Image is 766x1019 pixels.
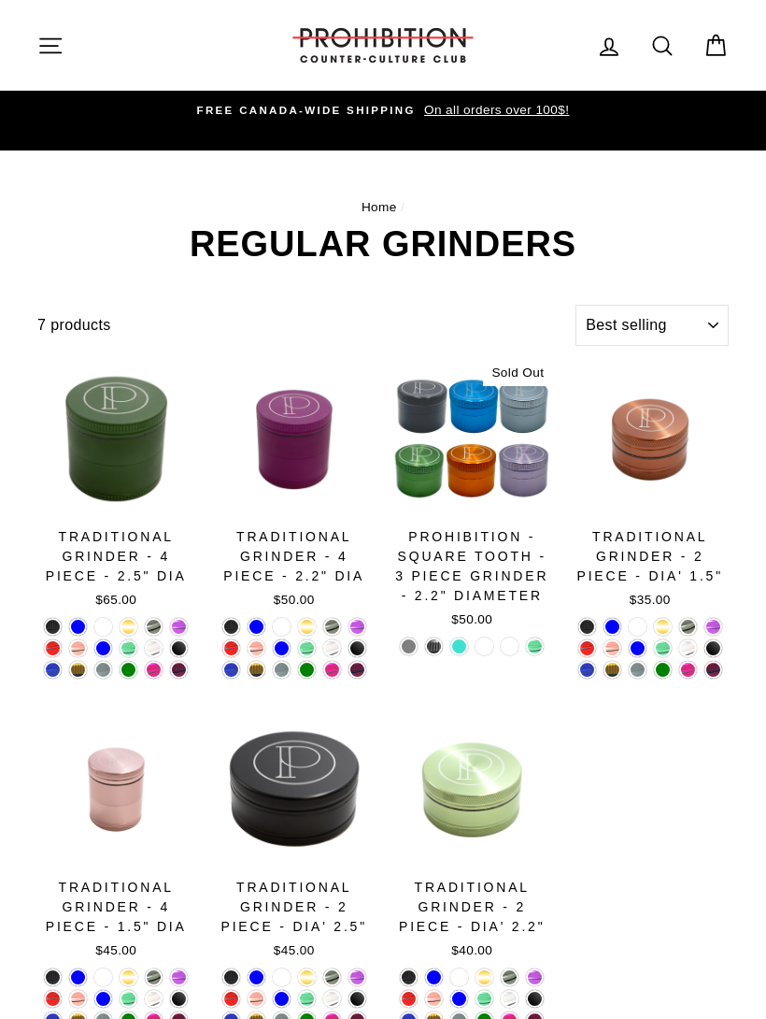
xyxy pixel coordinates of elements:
[42,100,724,121] a: FREE CANADA-WIDE SHIPPING On all orders over 100$!
[572,527,730,586] div: TRADITIONAL GRINDER - 2 PIECE - DIA' 1.5"
[393,360,551,635] a: Prohibition - Square Tooth - 3 Piece Grinder - 2.2" Diameter$50.00
[393,941,551,960] div: $40.00
[37,197,729,218] nav: breadcrumbs
[393,878,551,937] div: TRADITIONAL GRINDER - 2 PIECE - DIA' 2.2"
[37,226,729,262] h1: REGULAR GRINDERS
[216,941,374,960] div: $45.00
[216,878,374,937] div: TRADITIONAL GRINDER - 2 PIECE - DIA' 2.5"
[37,360,195,615] a: TRADITIONAL GRINDER - 4 PIECE - 2.5" DIA$65.00
[419,103,569,117] span: On all orders over 100$!
[37,710,195,966] a: TRADITIONAL GRINDER - 4 PIECE - 1.5" DIA$45.00
[483,360,550,386] div: Sold Out
[572,591,730,610] div: $35.00
[216,710,374,966] a: TRADITIONAL GRINDER - 2 PIECE - DIA' 2.5"$45.00
[393,527,551,606] div: Prohibition - Square Tooth - 3 Piece Grinder - 2.2" Diameter
[362,200,397,214] a: Home
[216,360,374,615] a: TRADITIONAL GRINDER - 4 PIECE - 2.2" DIA$50.00
[393,610,551,629] div: $50.00
[216,527,374,586] div: TRADITIONAL GRINDER - 4 PIECE - 2.2" DIA
[37,591,195,610] div: $65.00
[216,591,374,610] div: $50.00
[401,200,404,214] span: /
[197,105,416,116] span: FREE CANADA-WIDE SHIPPING
[37,941,195,960] div: $45.00
[290,28,476,63] img: PROHIBITION COUNTER-CULTURE CLUB
[393,710,551,966] a: TRADITIONAL GRINDER - 2 PIECE - DIA' 2.2"$40.00
[37,313,569,337] div: 7 products
[37,878,195,937] div: TRADITIONAL GRINDER - 4 PIECE - 1.5" DIA
[37,527,195,586] div: TRADITIONAL GRINDER - 4 PIECE - 2.5" DIA
[572,360,730,615] a: TRADITIONAL GRINDER - 2 PIECE - DIA' 1.5"$35.00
